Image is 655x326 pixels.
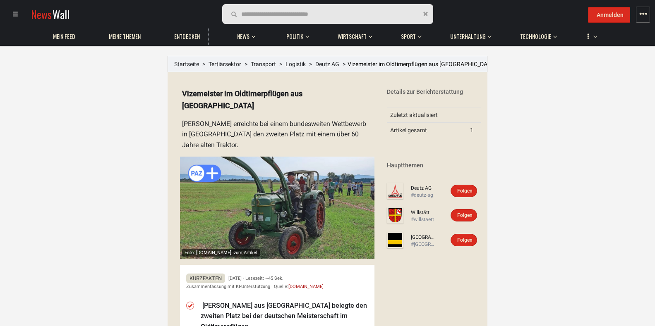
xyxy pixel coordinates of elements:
span: News [31,7,52,22]
a: Transport [251,61,276,67]
span: Folgen [457,237,473,243]
a: Deutz AG [411,185,436,192]
span: Sport [401,33,416,40]
div: [DATE] · Lesezeit: ~45 Sek. Zusammenfassung mit KI-Unterstützung · Quelle: [186,274,368,290]
div: #deutz-ag [411,192,436,199]
span: Mein Feed [53,33,75,40]
span: Unterhaltung [450,33,486,40]
a: Technologie [516,29,555,45]
div: Hauptthemen [387,161,481,169]
a: Politik [282,29,307,45]
span: Entdecken [174,33,200,40]
button: Technologie [516,25,557,45]
a: News [233,29,254,45]
img: Profilbild von Deutz AG [387,183,403,199]
a: Wirtschaft [333,29,371,45]
span: zum Artikel [234,250,257,255]
span: Anmelden [597,12,624,18]
a: Foto: [DOMAIN_NAME] ·zum Artikel [180,157,374,259]
img: Profilbild von Baden-Württemberg [387,232,403,248]
span: Politik [286,33,303,40]
span: Wirtschaft [338,33,367,40]
a: [GEOGRAPHIC_DATA] [411,234,436,241]
a: Unterhaltung [446,29,490,45]
a: [DOMAIN_NAME] [288,284,324,289]
td: Zuletzt aktualisiert [387,107,466,123]
button: Wirtschaft [333,25,372,45]
a: Startseite [174,61,199,67]
button: News [233,25,258,45]
td: 1 [467,123,481,138]
span: Folgen [457,188,473,194]
span: Meine Themen [109,33,141,40]
button: Politik [282,25,309,45]
button: Sport [397,25,422,45]
span: Technologie [520,33,551,40]
a: Sport [397,29,420,45]
div: #willstaett [411,216,436,223]
span: News [237,33,250,40]
div: Foto: [DOMAIN_NAME] · [182,249,260,257]
span: Vizemeister im Oldtimerpflügen aus [GEOGRAPHIC_DATA] [348,61,495,67]
button: Unterhaltung [446,25,492,45]
div: Details zur Berichterstattung [387,88,481,96]
span: Wall [53,7,70,22]
button: Anmelden [588,7,630,23]
div: #[GEOGRAPHIC_DATA] [411,241,436,248]
a: Willstätt [411,209,436,216]
img: Profilbild von Willstätt [387,207,403,224]
a: NewsWall [31,7,70,22]
span: Kurzfakten [186,274,225,283]
td: Artikel gesamt [387,123,466,138]
a: Deutz AG [315,61,339,67]
a: Tertiärsektor [209,61,241,67]
a: Logistik [286,61,306,67]
span: Folgen [457,212,473,218]
img: Vorschaubild von paz-online.de [180,157,374,259]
